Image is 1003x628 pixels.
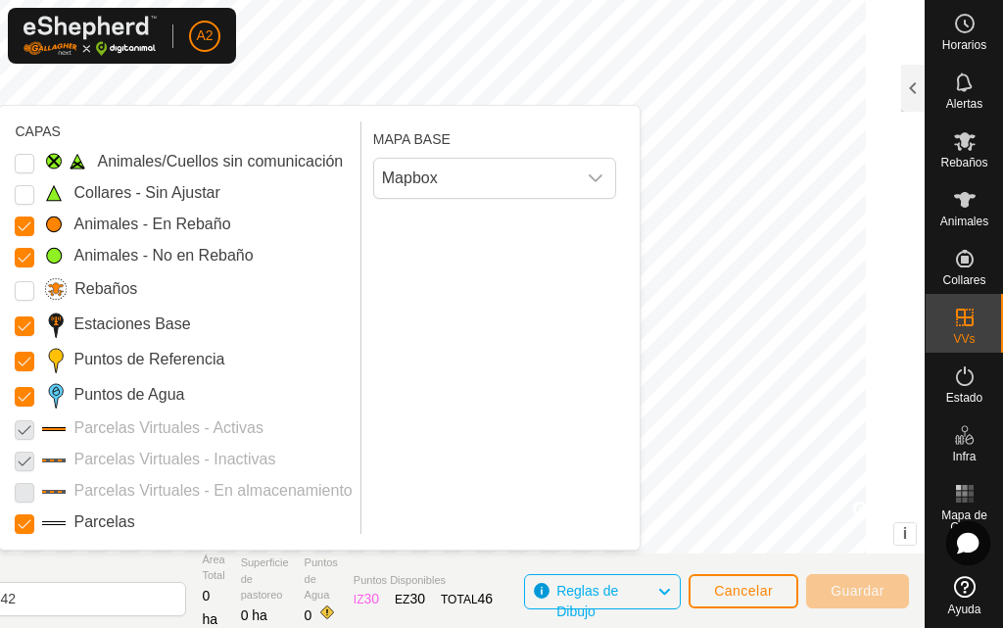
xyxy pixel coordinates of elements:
button: Guardar [806,574,909,608]
label: Collares - Sin Ajustar [73,181,219,205]
label: Rebaños [74,277,137,301]
div: EZ [395,589,425,609]
span: Área Total [202,552,224,584]
span: Puntos Disponibles [354,572,493,589]
a: Ayuda [926,568,1003,623]
span: Guardar [831,583,884,599]
label: Parcelas Virtuales - Activas [73,416,263,440]
label: Parcelas Virtuales - En almacenamiento [73,479,352,503]
div: IZ [354,589,379,609]
label: Estaciones Base [73,313,190,336]
span: Superficie de pastoreo [241,555,289,604]
span: Horarios [942,39,986,51]
span: Infra [952,451,976,462]
span: 0 ha [202,588,217,627]
button: Cancelar [689,574,798,608]
span: 46 [478,591,494,606]
span: 0 ha [241,607,267,623]
div: dropdown trigger [576,159,615,198]
div: MAPA BASE [373,121,616,150]
label: Parcelas Virtuales - Inactivas [73,448,275,471]
label: Puntos de Referencia [73,348,224,371]
span: Ayuda [948,604,981,615]
span: A2 [196,25,213,46]
span: Puntos de Agua [305,555,338,604]
span: 30 [409,591,425,606]
span: Rebaños [940,157,987,169]
label: Parcelas [73,510,134,534]
label: Animales - En Rebaño [73,213,230,236]
button: i [894,523,916,545]
span: Alertas [946,98,982,110]
span: 30 [364,591,380,606]
label: Animales/Cuellos sin comunicación [97,150,343,173]
div: CAPAS [15,121,352,142]
label: Animales - No en Rebaño [73,244,253,267]
span: Mapbox [374,159,576,198]
span: Reglas de Dibujo [556,583,618,619]
span: i [903,525,907,542]
span: Collares [942,274,985,286]
span: 0 [305,607,312,623]
span: Mapa de Calor [931,509,998,533]
span: Animales [940,216,988,227]
span: Cancelar [714,583,773,599]
img: Logo Gallagher [24,16,157,56]
span: VVs [953,333,975,345]
span: Estado [946,392,982,404]
div: TOTAL [441,589,493,609]
label: Puntos de Agua [73,383,184,407]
